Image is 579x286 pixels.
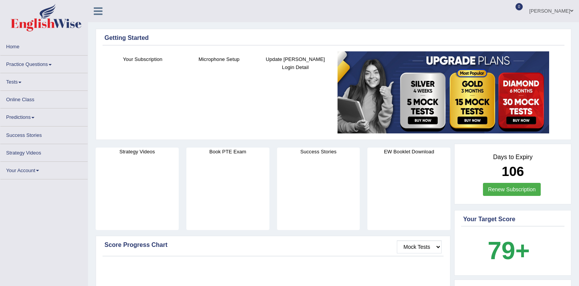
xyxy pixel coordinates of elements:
[108,55,177,63] h4: Your Subscription
[0,56,88,71] a: Practice Questions
[0,162,88,177] a: Your Account
[104,33,563,43] div: Getting Started
[186,148,269,156] h4: Book PTE Exam
[0,127,88,141] a: Success Stories
[96,148,179,156] h4: Strategy Videos
[0,108,88,123] a: Predictions
[277,148,360,156] h4: Success Stories
[367,148,450,156] h4: EW Booklet Download
[515,3,523,10] span: 0
[0,91,88,106] a: Online Class
[185,55,254,63] h4: Microphone Setup
[463,215,563,224] div: Your Target Score
[261,55,330,71] h4: Update [PERSON_NAME] Login Detail
[0,73,88,88] a: Tests
[338,51,549,133] img: small5.jpg
[488,237,530,265] b: 79+
[104,240,442,250] div: Score Progress Chart
[483,183,541,196] a: Renew Subscription
[0,144,88,159] a: Strategy Videos
[463,154,563,161] h4: Days to Expiry
[502,164,524,179] b: 106
[0,38,88,53] a: Home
